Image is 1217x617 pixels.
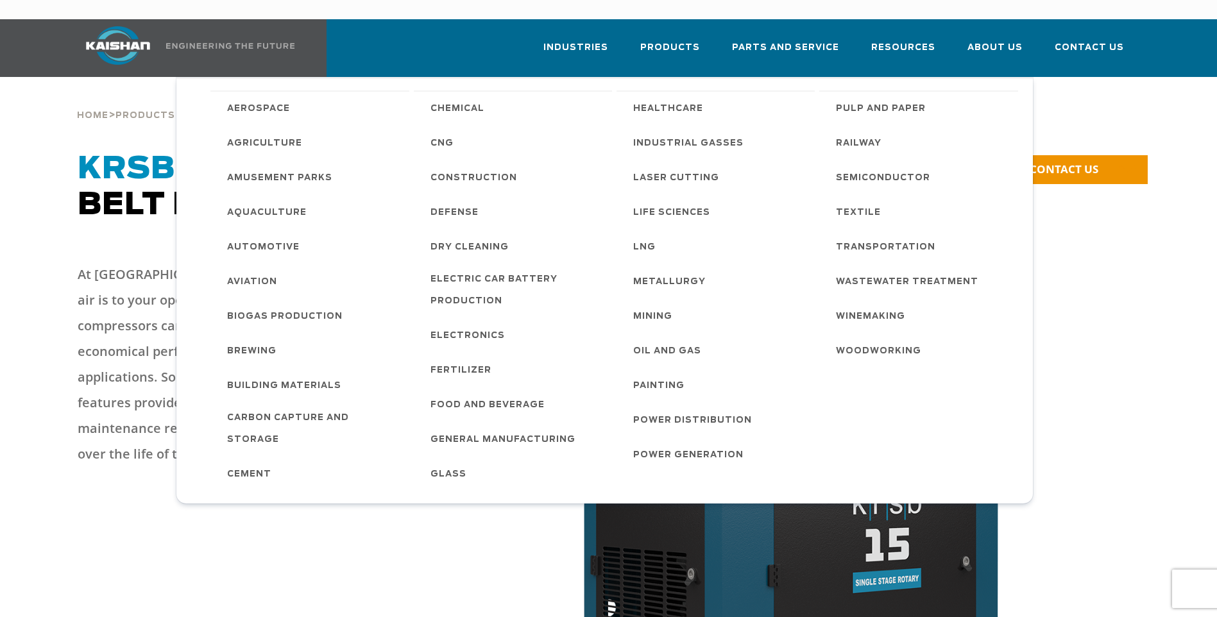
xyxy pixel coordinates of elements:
[967,31,1023,74] a: About Us
[227,341,277,362] span: Brewing
[78,154,420,221] span: Belt Drive Series
[1055,40,1124,55] span: Contact Us
[77,77,314,126] div: > >
[620,264,815,298] a: Metallurgy
[633,98,703,120] span: Healthcare
[836,306,905,328] span: Winemaking
[430,237,509,258] span: Dry Cleaning
[418,456,613,491] a: Glass
[115,112,175,120] span: Products
[70,26,166,65] img: kaishan logo
[430,202,479,224] span: Defense
[77,109,108,121] a: Home
[214,402,409,456] a: Carbon Capture and Storage
[227,407,396,451] span: Carbon Capture and Storage
[430,269,600,312] span: Electric Car Battery Production
[620,125,815,160] a: Industrial Gasses
[78,262,450,467] p: At [GEOGRAPHIC_DATA], we know how crucial compressed air is to your operation. Our KRSB belt-driv...
[227,271,277,293] span: Aviation
[78,154,175,185] span: KRSB
[430,464,466,486] span: Glass
[70,19,297,77] a: Kaishan USA
[620,160,815,194] a: Laser Cutting
[836,202,881,224] span: Textile
[227,237,300,258] span: Automotive
[823,125,1018,160] a: Railway
[227,202,307,224] span: Aquaculture
[418,160,613,194] a: Construction
[418,387,613,421] a: Food and Beverage
[214,264,409,298] a: Aviation
[640,31,700,74] a: Products
[620,298,815,333] a: Mining
[633,306,672,328] span: Mining
[620,402,815,437] a: Power Distribution
[214,194,409,229] a: Aquaculture
[620,437,815,471] a: Power Generation
[214,229,409,264] a: Automotive
[543,31,608,74] a: Industries
[871,31,935,74] a: Resources
[823,194,1018,229] a: Textile
[430,133,454,155] span: CNG
[418,264,613,317] a: Electric Car Battery Production
[1030,162,1098,176] span: CONTACT US
[214,333,409,368] a: Brewing
[418,90,613,125] a: Chemical
[227,375,341,397] span: Building Materials
[620,368,815,402] a: Painting
[836,133,881,155] span: Railway
[823,229,1018,264] a: Transportation
[1055,31,1124,74] a: Contact Us
[227,167,332,189] span: Amusement Parks
[543,40,608,55] span: Industries
[214,90,409,125] a: Aerospace
[620,229,815,264] a: LNG
[633,341,701,362] span: Oil and Gas
[227,464,271,486] span: Cement
[836,341,921,362] span: Woodworking
[620,333,815,368] a: Oil and Gas
[823,333,1018,368] a: Woodworking
[418,229,613,264] a: Dry Cleaning
[620,194,815,229] a: Life Sciences
[823,160,1018,194] a: Semiconductor
[115,109,175,121] a: Products
[418,125,613,160] a: CNG
[633,444,744,466] span: Power Generation
[823,298,1018,333] a: Winemaking
[430,167,517,189] span: Construction
[633,237,656,258] span: LNG
[633,375,685,397] span: Painting
[871,40,935,55] span: Resources
[418,421,613,456] a: General Manufacturing
[633,271,706,293] span: Metallurgy
[640,40,700,55] span: Products
[166,43,294,49] img: Engineering the future
[836,237,935,258] span: Transportation
[633,133,744,155] span: Industrial Gasses
[823,90,1018,125] a: Pulp and Paper
[227,306,343,328] span: Biogas Production
[214,298,409,333] a: Biogas Production
[418,352,613,387] a: Fertilizer
[227,98,290,120] span: Aerospace
[430,360,491,382] span: Fertilizer
[214,456,409,491] a: Cement
[836,271,978,293] span: Wastewater Treatment
[214,368,409,402] a: Building Materials
[418,317,613,352] a: Electronics
[633,167,719,189] span: Laser Cutting
[836,98,926,120] span: Pulp and Paper
[430,98,484,120] span: Chemical
[732,40,839,55] span: Parts and Service
[430,394,545,416] span: Food and Beverage
[214,160,409,194] a: Amusement Parks
[633,410,752,432] span: Power Distribution
[989,155,1148,184] a: CONTACT US
[633,202,710,224] span: Life Sciences
[823,264,1018,298] a: Wastewater Treatment
[732,31,839,74] a: Parts and Service
[214,125,409,160] a: Agriculture
[620,90,815,125] a: Healthcare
